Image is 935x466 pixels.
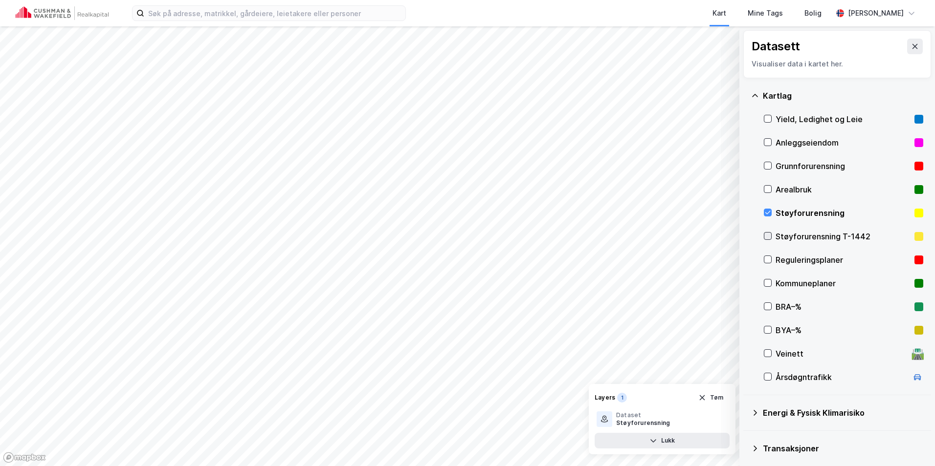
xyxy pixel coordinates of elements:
[595,394,615,402] div: Layers
[776,160,911,172] div: Grunnforurensning
[776,348,908,360] div: Veinett
[886,419,935,466] iframe: Chat Widget
[776,207,911,219] div: Støyforurensning
[617,393,627,402] div: 1
[752,39,800,54] div: Datasett
[776,324,911,336] div: BYA–%
[886,419,935,466] div: Kontrollprogram for chat
[776,231,911,242] div: Støyforurensning T-1442
[776,301,911,313] div: BRA–%
[776,113,911,125] div: Yield, Ledighet og Leie
[804,7,822,19] div: Bolig
[595,433,730,448] button: Lukk
[616,419,670,427] div: Støyforurensning
[776,184,911,195] div: Arealbruk
[712,7,726,19] div: Kart
[752,58,923,70] div: Visualiser data i kartet her.
[692,390,730,405] button: Tøm
[776,277,911,289] div: Kommuneplaner
[848,7,904,19] div: [PERSON_NAME]
[776,137,911,148] div: Anleggseiendom
[763,90,923,102] div: Kartlag
[776,371,908,383] div: Årsdøgntrafikk
[3,452,46,463] a: Mapbox homepage
[616,411,670,419] div: Dataset
[748,7,783,19] div: Mine Tags
[776,254,911,266] div: Reguleringsplaner
[763,407,923,419] div: Energi & Fysisk Klimarisiko
[763,443,923,454] div: Transaksjoner
[144,6,405,21] input: Søk på adresse, matrikkel, gårdeiere, leietakere eller personer
[16,6,109,20] img: cushman-wakefield-realkapital-logo.202ea83816669bd177139c58696a8fa1.svg
[911,347,924,360] div: 🛣️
